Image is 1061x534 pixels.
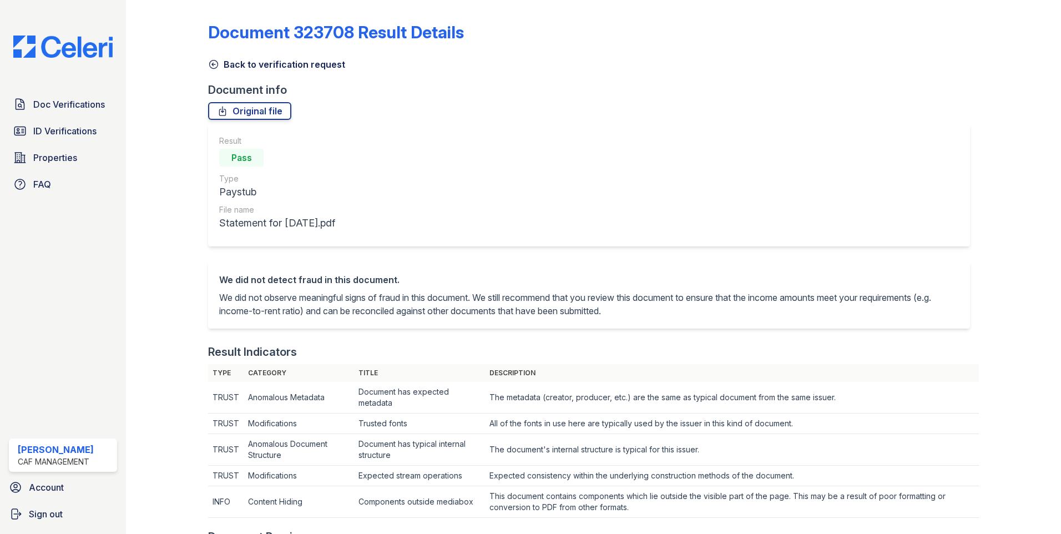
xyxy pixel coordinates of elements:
a: FAQ [9,173,117,195]
th: Description [485,364,979,382]
td: Document has expected metadata [354,382,485,414]
td: Expected consistency within the underlying construction methods of the document. [485,466,979,486]
span: Doc Verifications [33,98,105,111]
td: TRUST [208,466,244,486]
td: Anomalous Metadata [244,382,354,414]
td: Modifications [244,466,354,486]
th: Type [208,364,244,382]
div: We did not detect fraud in this document. [219,273,959,286]
a: Account [4,476,122,498]
a: Properties [9,147,117,169]
td: TRUST [208,434,244,466]
span: FAQ [33,178,51,191]
td: Components outside mediabox [354,486,485,518]
th: Title [354,364,485,382]
td: All of the fonts in use here are typically used by the issuer in this kind of document. [485,414,979,434]
td: This document contains components which lie outside the visible part of the page. This may be a r... [485,486,979,518]
td: Modifications [244,414,354,434]
div: Statement for [DATE].pdf [219,215,335,231]
td: Expected stream operations [354,466,485,486]
img: CE_Logo_Blue-a8612792a0a2168367f1c8372b55b34899dd931a85d93a1a3d3e32e68fde9ad4.png [4,36,122,58]
td: Trusted fonts [354,414,485,434]
td: The document's internal structure is typical for this issuer. [485,434,979,466]
a: Document 323708 Result Details [208,22,464,42]
a: Doc Verifications [9,93,117,115]
td: The metadata (creator, producer, etc.) are the same as typical document from the same issuer. [485,382,979,414]
a: Back to verification request [208,58,345,71]
p: We did not observe meaningful signs of fraud in this document. We still recommend that you review... [219,291,959,318]
span: Account [29,481,64,494]
div: Type [219,173,335,184]
td: INFO [208,486,244,518]
span: Properties [33,151,77,164]
div: [PERSON_NAME] [18,443,94,456]
td: Anomalous Document Structure [244,434,354,466]
span: ID Verifications [33,124,97,138]
a: Original file [208,102,291,120]
th: Category [244,364,354,382]
div: Result [219,135,335,147]
td: TRUST [208,382,244,414]
div: File name [219,204,335,215]
div: Pass [219,149,264,167]
a: ID Verifications [9,120,117,142]
td: TRUST [208,414,244,434]
td: Document has typical internal structure [354,434,485,466]
div: Document info [208,82,979,98]
div: Paystub [219,184,335,200]
div: CAF Management [18,456,94,467]
a: Sign out [4,503,122,525]
td: Content Hiding [244,486,354,518]
div: Result Indicators [208,344,297,360]
span: Sign out [29,507,63,521]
